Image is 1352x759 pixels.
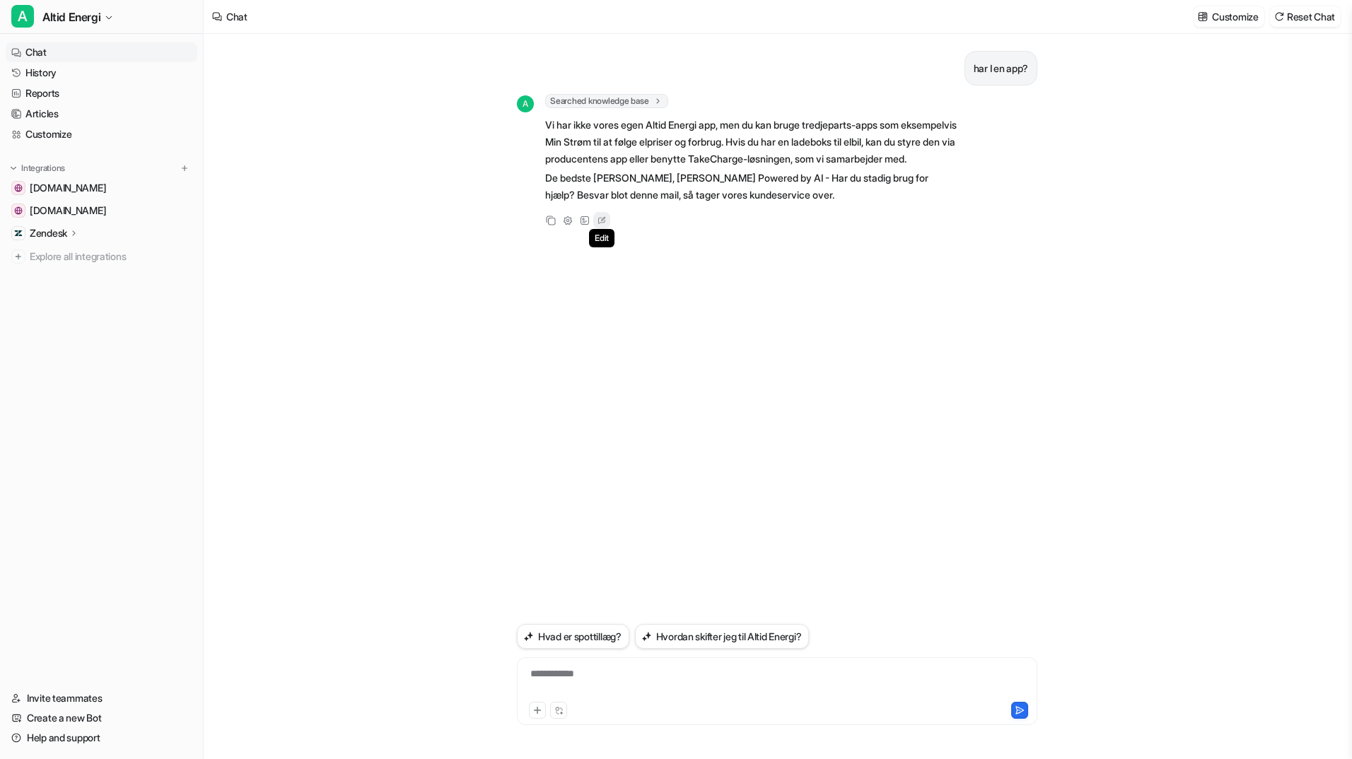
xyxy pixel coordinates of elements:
img: reset [1274,11,1284,22]
button: Reset Chat [1270,6,1341,27]
span: Edit [589,229,614,247]
a: Customize [6,124,197,144]
img: menu_add.svg [180,163,190,173]
span: Searched knowledge base [545,94,668,108]
a: Create a new Bot [6,708,197,728]
p: Vi har ikke vores egen Altid Energi app, men du kan bruge tredjeparts-apps som eksempelvis Min St... [545,117,959,167]
div: Chat [226,9,247,24]
span: A [11,5,34,28]
a: Invite teammates [6,688,197,708]
img: expand menu [8,163,18,173]
p: De bedste [PERSON_NAME], [PERSON_NAME] Powered by AI - Har du stadig brug for hjælp? Besvar blot ... [545,170,959,204]
a: altidenergi.dk[DOMAIN_NAME] [6,201,197,220]
button: Customize [1194,6,1264,27]
p: har I en app? [974,60,1028,77]
button: Hvad er spottillæg? [517,624,629,649]
a: History [6,63,197,83]
img: explore all integrations [11,249,25,264]
a: Articles [6,104,197,124]
span: A [517,95,534,112]
img: customize [1198,11,1208,22]
p: Zendesk [30,226,67,240]
a: Reports [6,83,197,103]
a: Explore all integrations [6,247,197,266]
span: Explore all integrations [30,245,192,268]
a: greenpowerdenmark.dk[DOMAIN_NAME] [6,178,197,198]
span: [DOMAIN_NAME] [30,181,106,195]
a: Help and support [6,728,197,748]
span: [DOMAIN_NAME] [30,204,106,218]
img: altidenergi.dk [14,206,23,215]
img: greenpowerdenmark.dk [14,184,23,192]
span: Altid Energi [42,7,100,27]
img: Zendesk [14,229,23,237]
p: Customize [1212,9,1258,24]
a: Chat [6,42,197,62]
button: Integrations [6,161,69,175]
p: Integrations [21,163,65,174]
button: Hvordan skifter jeg til Altid Energi? [635,624,810,649]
